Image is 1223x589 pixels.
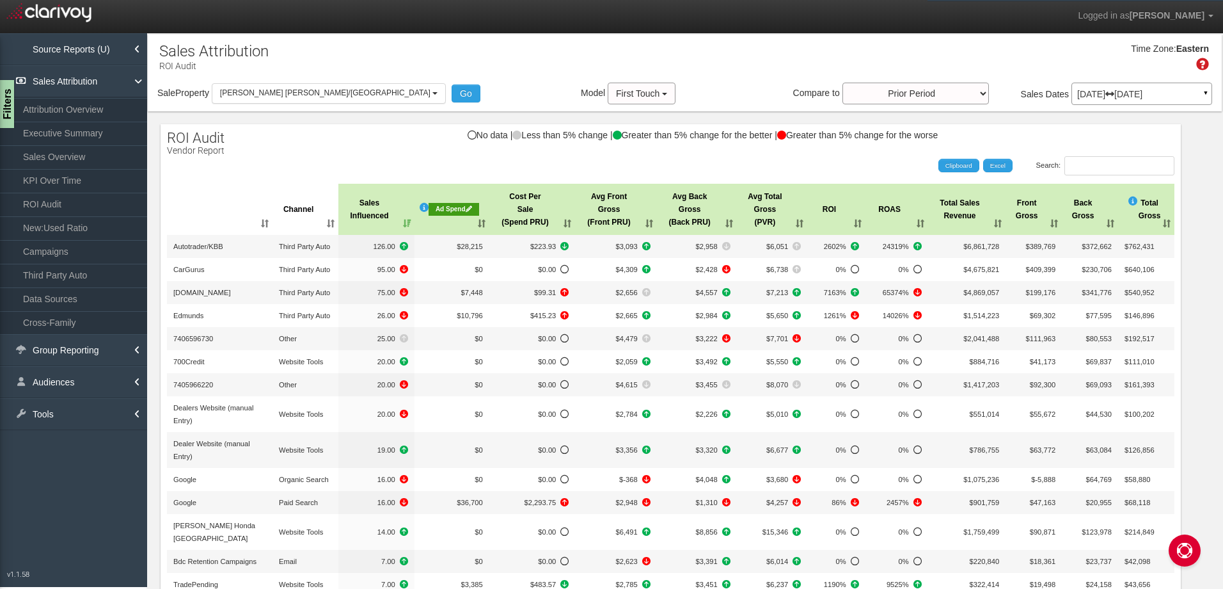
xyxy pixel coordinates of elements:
[159,43,269,60] h1: Sales Attribution
[938,159,979,173] a: Clipboard
[457,499,482,506] span: $36,700
[496,408,569,421] span: No Data to compare
[663,286,730,299] span: +1914
[970,410,1000,418] span: $551,014
[1068,1,1223,31] a: Logged in as[PERSON_NAME]
[345,526,408,538] span: +5.00
[173,335,213,343] span: 7406596730
[1077,90,1206,99] p: [DATE] [DATE]
[575,184,656,235] th: Avg FrontGross (Front PRU): activate to sort column ascending
[173,243,223,250] span: Autotrader/KBB
[814,526,859,538] span: No Data to compare%
[279,499,318,506] span: Paid Search
[1030,312,1055,319] span: $69,302
[1030,499,1055,506] span: $47,163
[279,558,297,565] span: Email
[279,335,297,343] span: Other
[963,243,999,250] span: $6,861,728
[963,335,999,343] span: $2,041,488
[279,476,329,483] span: Organic Search
[963,312,999,319] span: $1,514,223
[173,404,253,424] span: Dealers Website (manual Entry)
[1082,243,1112,250] span: $372,662
[173,312,203,319] span: Edmunds
[173,289,231,296] span: [DOMAIN_NAME]
[279,410,323,418] span: Website Tools
[872,408,922,421] span: No Data to compare%
[872,555,922,568] span: No Data to compare%
[872,496,922,509] span: -1283%
[970,446,1000,454] span: $786,755
[1124,335,1155,343] span: $192,517
[279,528,323,536] span: Website Tools
[581,408,650,421] span: +1262
[814,355,859,368] span: No Data to compare%
[1025,335,1055,343] span: $111,963
[496,286,569,299] span: +18.35
[1124,476,1150,483] span: $58,880
[475,558,482,565] span: $0
[872,263,922,276] span: No Data to compare%
[475,381,482,389] span: $0
[1086,476,1112,483] span: $64,769
[872,444,922,456] span: No Data to compare%
[970,581,1000,588] span: $322,414
[581,473,650,486] span: -3509
[475,410,482,418] span: $0
[496,263,569,276] span: No Data to compare
[1036,156,1174,175] label: Search:
[1124,446,1155,454] span: $126,856
[865,184,928,235] th: ROAS: activate to sort column ascending
[1124,410,1155,418] span: $100,202
[1086,410,1112,418] span: $44,530
[743,526,801,538] span: +8892
[663,408,730,421] span: +321
[1021,89,1043,99] span: Sales
[345,309,408,322] span: -14.00
[461,581,482,588] span: $3,385
[737,184,807,235] th: Avg TotalGross (PVR): activate to sort column ascending
[1082,266,1112,273] span: $230,706
[279,446,323,454] span: Website Tools
[581,240,650,253] span: +195
[963,476,999,483] span: $1,075,236
[475,528,482,536] span: $0
[581,526,650,538] span: +2718
[157,88,175,98] span: Sale
[872,526,922,538] span: No Data to compare%
[1086,335,1112,343] span: $80,553
[814,408,859,421] span: No Data to compare%
[872,286,922,299] span: -4341%
[963,381,999,389] span: $1,417,203
[663,240,730,253] span: -58
[872,355,922,368] span: No Data to compare%
[581,309,650,322] span: +736
[657,184,737,235] th: Avg BackGross (Back PRU): activate to sort column ascending
[496,309,569,322] span: +145.33
[167,146,225,156] p: Vendor Report
[475,476,482,483] span: $0
[475,266,482,273] span: $0
[872,332,922,345] span: No Data to compare%
[457,312,482,319] span: $10,796
[345,473,408,486] span: -3.00
[1082,289,1112,296] span: $341,776
[1086,499,1112,506] span: $20,955
[814,444,859,456] span: No Data to compare%
[1046,89,1069,99] span: Dates
[496,555,569,568] span: No Data to compare
[743,408,801,421] span: +1583
[814,263,859,276] span: No Data to compare%
[581,332,650,345] span: +105
[928,184,1006,235] th: Total SalesRevenue: activate to sort column ascending
[743,444,801,456] span: +505
[1025,243,1055,250] span: $389,769
[279,312,330,319] span: Third Party Auto
[663,332,730,345] span: -2793
[475,446,482,454] span: $0
[1030,581,1055,588] span: $19,498
[272,184,338,235] th: Channel: activate to sort column ascending
[345,555,408,568] span: +5.00
[1030,446,1055,454] span: $63,772
[581,286,650,299] span: +43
